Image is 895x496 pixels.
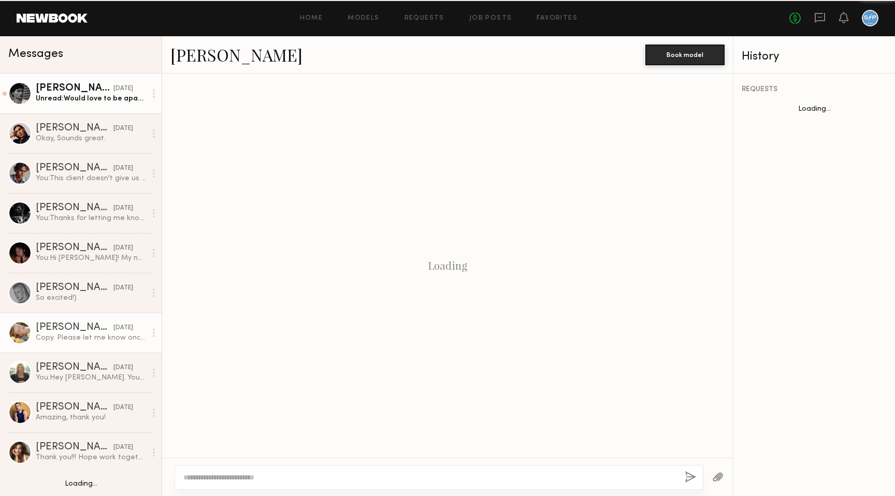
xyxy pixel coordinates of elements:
div: History [742,51,887,63]
div: [PERSON_NAME] [36,203,113,213]
div: Unread: Would love to be apart of this project just did not see anything mentioning unlimited usa... [36,94,146,104]
div: REQUESTS [742,86,887,93]
a: Home [300,15,323,22]
div: [PERSON_NAME] [36,402,113,413]
div: [PERSON_NAME] [36,323,113,333]
div: [DATE] [113,164,133,173]
a: Favorites [537,15,578,22]
div: Loading... [733,106,895,113]
div: Copy. Please let me know once you have more details. My cell just in case [PHONE_NUMBER] [36,333,146,343]
div: [DATE] [113,243,133,253]
div: Thank you!!! Hope work together again 💘 [36,453,146,462]
div: [PERSON_NAME] [36,163,113,173]
div: [DATE] [113,443,133,453]
div: [DATE] [113,84,133,94]
a: Job Posts [469,15,512,22]
div: [DATE] [113,124,133,134]
div: [PERSON_NAME] [36,83,113,94]
div: You: Hey [PERSON_NAME]. Your schedule is probably packed, so I hope you get to see these messages... [36,373,146,383]
div: [PERSON_NAME] [36,243,113,253]
div: [PERSON_NAME] [36,362,113,373]
div: [DATE] [113,323,133,333]
div: [DATE] [113,203,133,213]
div: So excited!) [36,293,146,303]
div: [PERSON_NAME] [36,123,113,134]
button: Book model [645,45,725,65]
div: Loading [428,259,467,272]
a: [PERSON_NAME] [170,43,302,66]
div: [DATE] [113,363,133,373]
div: Amazing, thank you! [36,413,146,422]
div: Okay, Sounds great. [36,134,146,143]
div: You: This client doesn't give us much to work with. I can only offer your day rate at most. [36,173,146,183]
a: Models [348,15,379,22]
div: [DATE] [113,403,133,413]
div: [DATE] [113,283,133,293]
div: [PERSON_NAME] [36,442,113,453]
a: Requests [405,15,444,22]
span: Messages [8,48,63,60]
a: Book model [645,50,725,59]
div: You: Thanks for letting me know! We are set for the 24th, so that's okay. Appreciate it and good ... [36,213,146,223]
div: [PERSON_NAME] [36,283,113,293]
div: You: Hi [PERSON_NAME]! My name's [PERSON_NAME] and I'm the production coordinator at [PERSON_NAME... [36,253,146,263]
